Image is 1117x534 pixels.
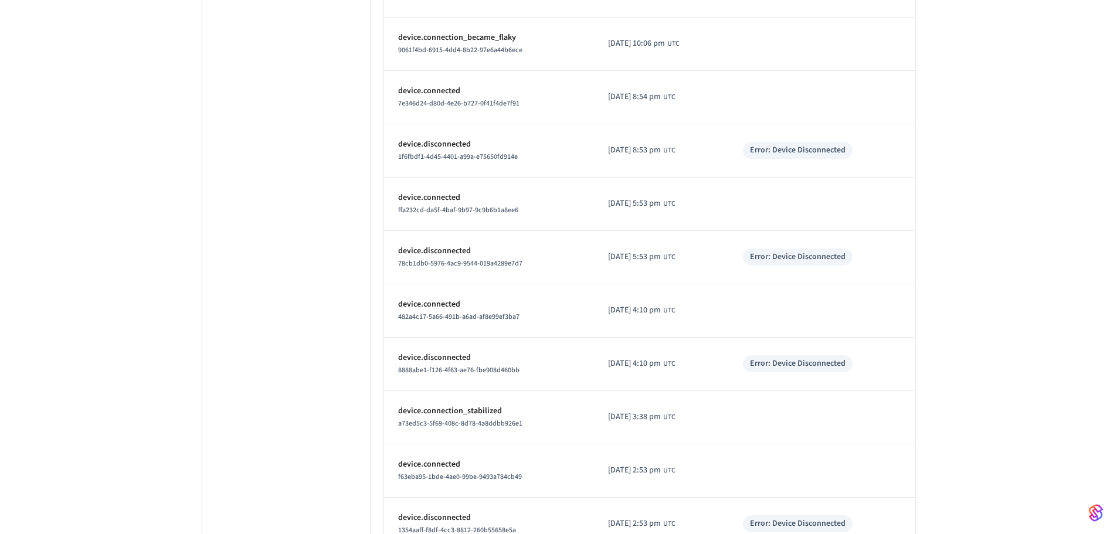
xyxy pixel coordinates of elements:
[608,464,675,477] div: UCT
[608,251,661,263] span: [DATE] 5:53 pm
[608,91,661,103] span: [DATE] 8:54 pm
[398,245,580,257] p: device.disconnected
[608,38,665,50] span: [DATE] 10:06 pm
[663,92,675,103] span: UTC
[608,411,661,423] span: [DATE] 3:38 pm
[608,38,680,50] div: UCT
[608,304,661,317] span: [DATE] 4:10 pm
[398,405,580,417] p: device.connection_stabilized
[398,32,580,44] p: device.connection_became_flaky
[398,152,518,162] span: 1f6fbdf1-4d45-4401-a99a-e75650fd914e
[663,519,675,529] span: UTC
[663,199,675,209] span: UTC
[608,518,661,530] span: [DATE] 2:53 pm
[608,91,675,103] div: UCT
[398,458,580,471] p: device.connected
[608,198,661,210] span: [DATE] 5:53 pm
[398,298,580,311] p: device.connected
[398,419,522,428] span: a73ed5c3-5f69-408c-8d78-4a8ddbb926e1
[608,144,675,157] div: UCT
[750,251,846,263] div: Error: Device Disconnected
[663,252,675,263] span: UTC
[398,352,580,364] p: device.disconnected
[398,259,522,268] span: 78cb1db0-5976-4ac9-9544-019a4289e7d7
[398,205,518,215] span: ffa232cd-da5f-4baf-9b97-9c9b6b1a8ee6
[663,465,675,476] span: UTC
[398,512,580,524] p: device.disconnected
[1089,504,1103,522] img: SeamLogoGradient.69752ec5.svg
[608,358,661,370] span: [DATE] 4:10 pm
[750,518,846,530] div: Error: Device Disconnected
[608,144,661,157] span: [DATE] 8:53 pm
[608,518,675,530] div: UCT
[663,359,675,369] span: UTC
[398,98,520,108] span: 7e346d24-d80d-4e26-b727-0f41f4de7f91
[398,138,580,151] p: device.disconnected
[750,144,846,157] div: Error: Device Disconnected
[608,411,675,423] div: UCT
[663,305,675,316] span: UTC
[608,358,675,370] div: UCT
[398,312,520,322] span: 482a4c17-5a66-491b-a6ad-af8e99ef3ba7
[608,251,675,263] div: UCT
[608,464,661,477] span: [DATE] 2:53 pm
[398,472,522,482] span: f63eba95-1bde-4ae0-99be-9493a784cb49
[398,85,580,97] p: device.connected
[663,412,675,423] span: UTC
[608,304,675,317] div: UCT
[667,39,680,49] span: UTC
[608,198,675,210] div: UCT
[750,358,846,370] div: Error: Device Disconnected
[398,365,520,375] span: 8888abe1-f126-4f63-ae76-fbe908d460bb
[398,45,522,55] span: 9061f4bd-6915-4dd4-8b22-97e6a44b6ece
[663,145,675,156] span: UTC
[398,192,580,204] p: device.connected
